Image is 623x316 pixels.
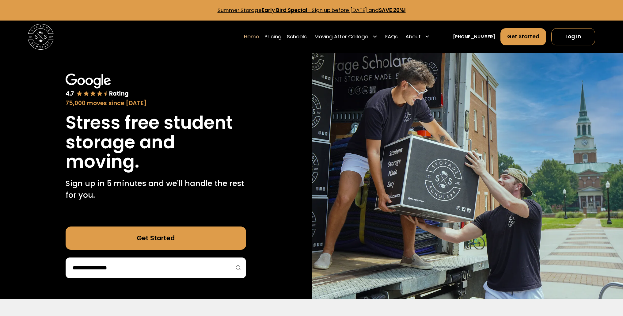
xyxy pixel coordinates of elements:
[551,28,595,46] a: Log In
[287,28,307,46] a: Schools
[264,28,282,46] a: Pricing
[405,33,421,40] div: About
[218,6,406,14] a: Summer StorageEarly Bird Special- Sign up before [DATE] andSAVE 20%!
[28,24,54,50] img: Storage Scholars main logo
[403,28,432,46] div: About
[312,28,380,46] div: Moving After College
[500,28,546,46] a: Get Started
[66,227,246,250] a: Get Started
[314,33,368,40] div: Moving After College
[453,33,495,40] a: [PHONE_NUMBER]
[244,28,259,46] a: Home
[66,113,246,171] h1: Stress free student storage and moving.
[66,74,129,98] img: Google 4.7 star rating
[385,28,398,46] a: FAQs
[262,6,307,14] strong: Early Bird Special
[379,6,406,14] strong: SAVE 20%!
[66,99,246,108] div: 75,000 moves since [DATE]
[66,178,246,201] p: Sign up in 5 minutes and we'll handle the rest for you.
